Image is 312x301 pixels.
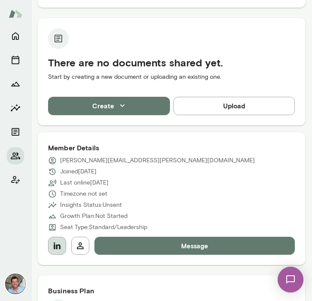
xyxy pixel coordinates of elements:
[94,237,295,255] button: Message
[48,286,295,296] h6: Business Plan
[60,190,107,198] p: Timezone not set
[48,56,295,69] h5: There are no documents shared yet.
[7,51,24,69] button: Sessions
[5,274,26,294] img: David Sferlazza
[7,75,24,92] button: Growth Plan
[60,212,127,221] p: Growth Plan: Not Started
[7,147,24,164] button: Members
[60,167,97,176] p: Joined [DATE]
[7,99,24,116] button: Insights
[48,97,170,115] button: Create
[48,73,295,81] p: Start by creating a new document or uploading an existing one.
[7,27,24,45] button: Home
[7,123,24,140] button: Documents
[9,6,22,22] img: Mento
[7,171,24,188] button: Client app
[60,223,147,232] p: Seat Type: Standard/Leadership
[173,97,295,115] button: Upload
[60,156,255,165] p: [PERSON_NAME][EMAIL_ADDRESS][PERSON_NAME][DOMAIN_NAME]
[60,179,109,187] p: Last online [DATE]
[48,143,295,153] h6: Member Details
[60,201,122,209] p: Insights Status: Unsent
